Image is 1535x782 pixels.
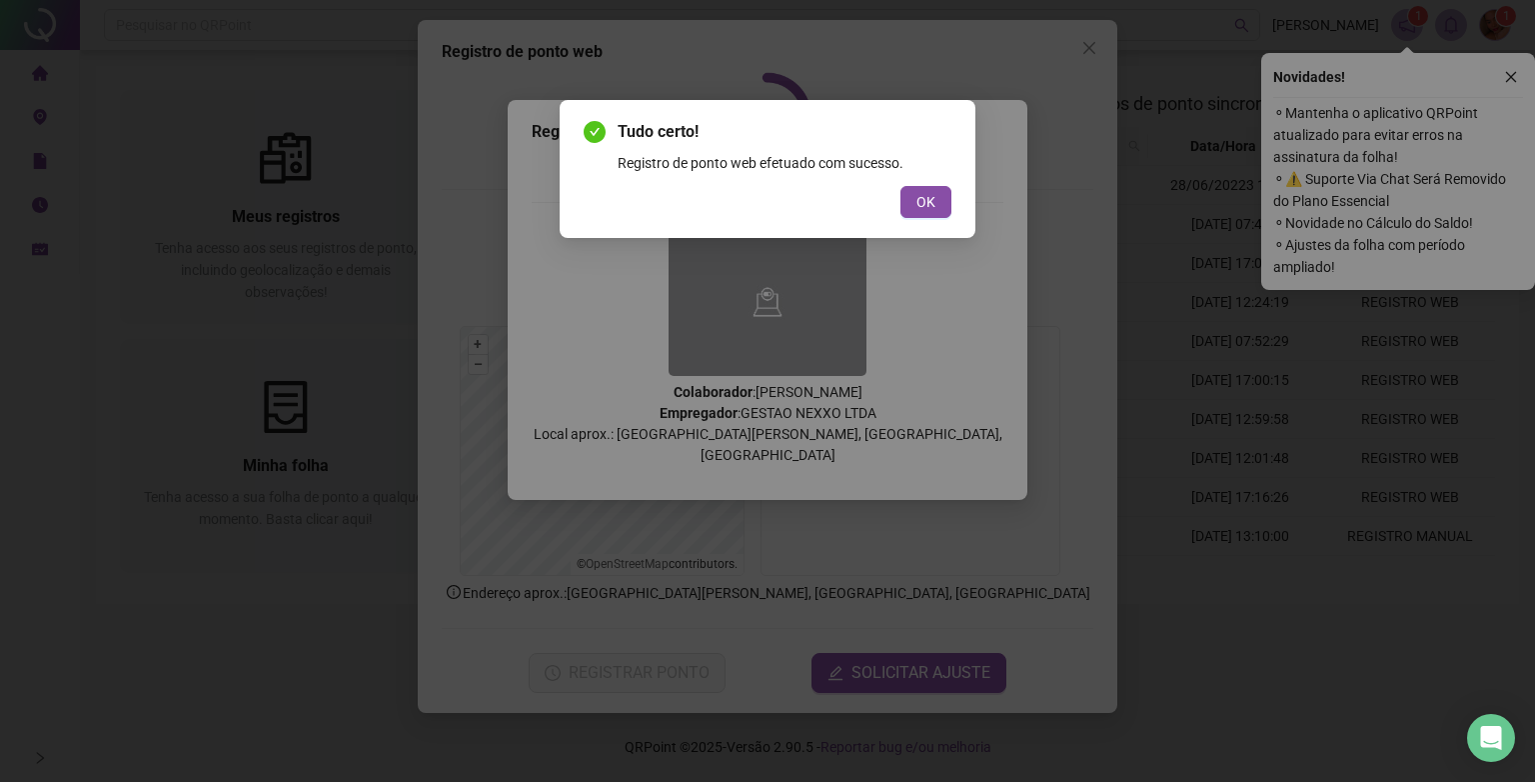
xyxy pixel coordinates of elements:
[900,186,951,218] button: OK
[584,121,606,143] span: check-circle
[916,191,935,213] span: OK
[1467,714,1515,762] div: Open Intercom Messenger
[618,152,951,174] div: Registro de ponto web efetuado com sucesso.
[618,120,951,144] span: Tudo certo!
